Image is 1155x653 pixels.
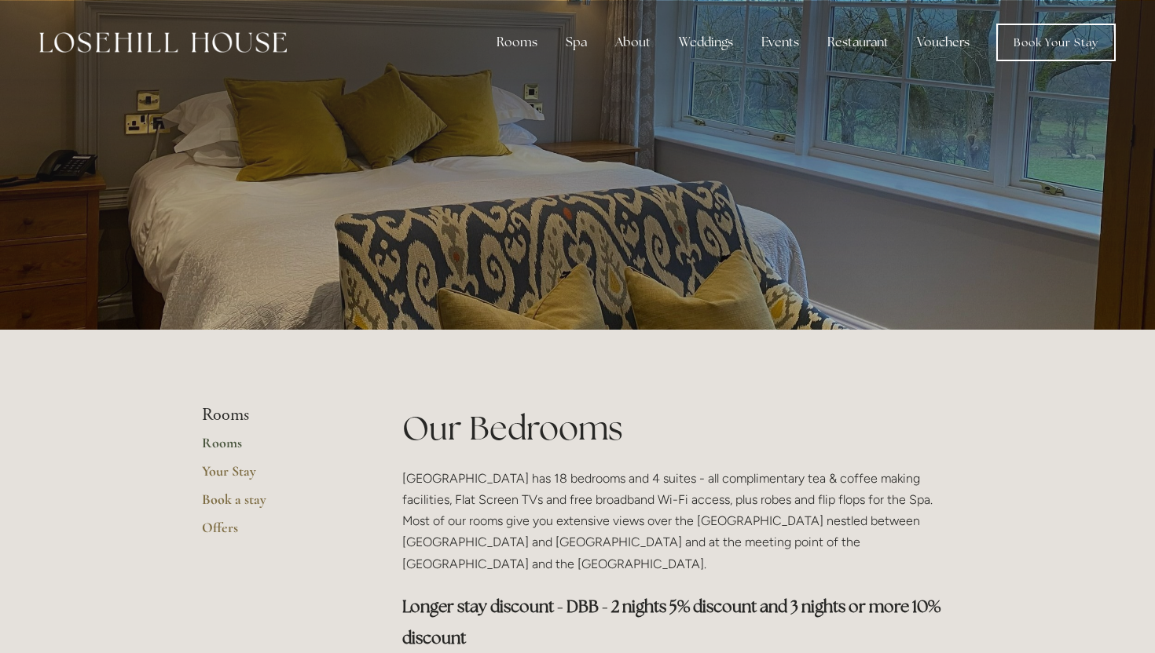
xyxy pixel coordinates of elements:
div: Events [749,27,812,58]
div: Spa [553,27,599,58]
a: Your Stay [202,462,352,491]
a: Rooms [202,434,352,462]
div: Weddings [666,27,746,58]
p: [GEOGRAPHIC_DATA] has 18 bedrooms and 4 suites - all complimentary tea & coffee making facilities... [402,468,953,575]
div: Rooms [484,27,550,58]
a: Offers [202,519,352,547]
a: Vouchers [904,27,982,58]
div: About [603,27,663,58]
a: Book a stay [202,491,352,519]
div: Restaurant [815,27,901,58]
h1: Our Bedrooms [402,405,953,451]
a: Book Your Stay [996,24,1116,61]
li: Rooms [202,405,352,425]
strong: Longer stay discount - DBB - 2 nights 5% discount and 3 nights or more 10% discount [402,596,944,648]
img: Losehill House [39,32,287,53]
